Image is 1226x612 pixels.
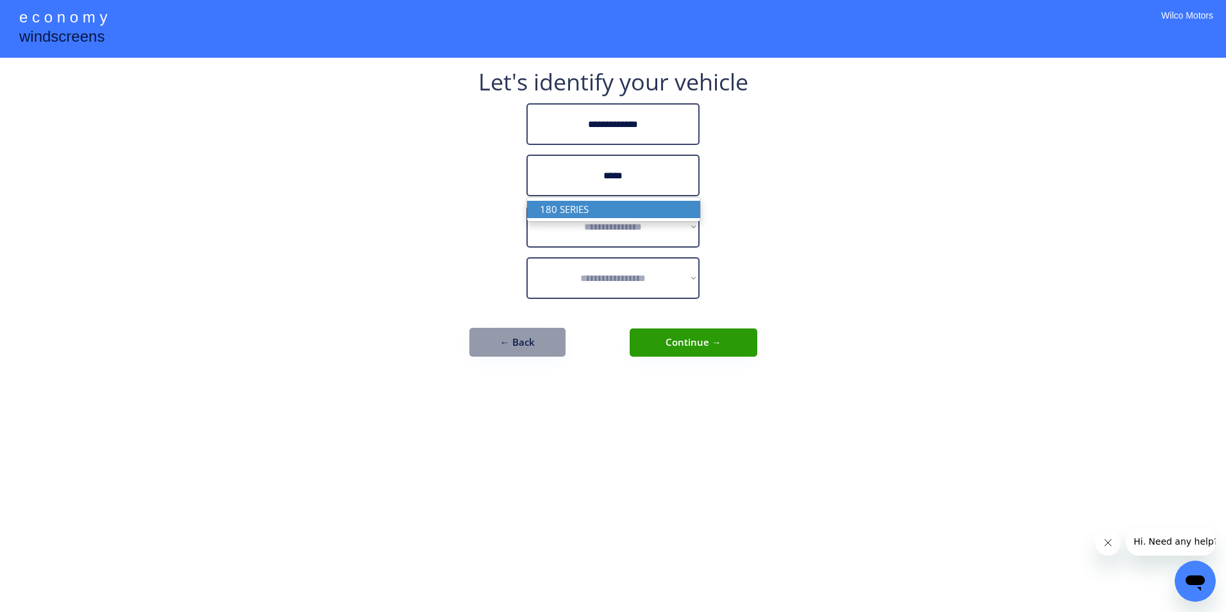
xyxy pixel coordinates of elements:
[630,328,757,357] button: Continue →
[478,71,748,94] div: Let's identify your vehicle
[1161,10,1213,38] div: Wilco Motors
[19,26,105,51] div: windscreens
[19,6,107,31] div: e c o n o m y
[1126,527,1216,556] iframe: Message from company
[1095,530,1121,556] iframe: Close message
[8,9,92,19] span: Hi. Need any help?
[469,328,566,357] button: ← Back
[527,201,700,218] p: 180 SERIES
[1175,561,1216,602] iframe: Button to launch messaging window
